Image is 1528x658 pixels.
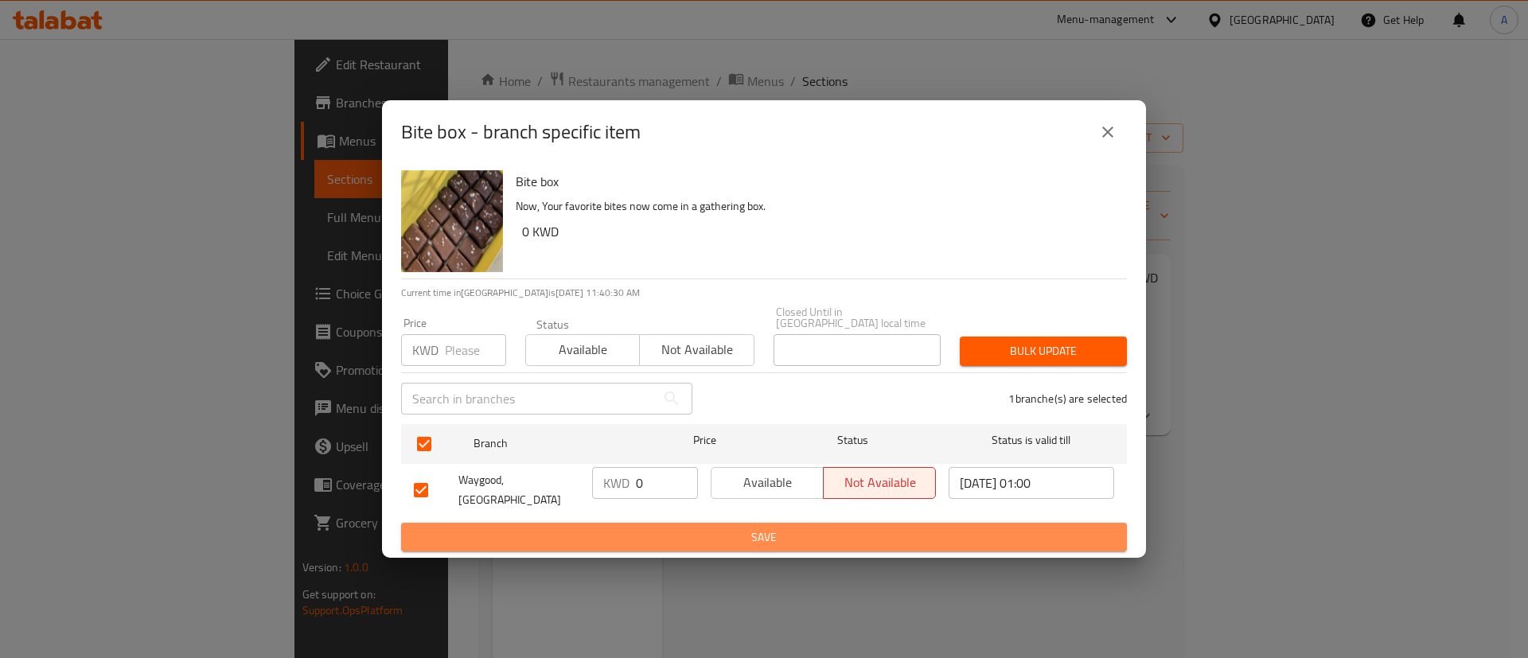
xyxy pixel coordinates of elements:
[401,523,1127,552] button: Save
[522,220,1114,243] h6: 0 KWD
[823,467,936,499] button: Not available
[603,473,630,493] p: KWD
[445,334,506,366] input: Please enter price
[532,338,633,361] span: Available
[639,334,754,366] button: Not available
[525,334,640,366] button: Available
[458,470,579,510] span: Waygood, [GEOGRAPHIC_DATA]
[401,286,1127,300] p: Current time in [GEOGRAPHIC_DATA] is [DATE] 11:40:30 AM
[770,430,936,450] span: Status
[718,471,817,494] span: Available
[711,467,824,499] button: Available
[401,119,641,145] h2: Bite box - branch specific item
[652,430,758,450] span: Price
[516,170,1114,193] h6: Bite box
[516,197,1114,216] p: Now, Your favorite bites now come in a gathering box.
[401,170,503,272] img: Bite box
[646,338,747,361] span: Not available
[412,341,439,360] p: KWD
[949,430,1114,450] span: Status is valid till
[1008,391,1127,407] p: 1 branche(s) are selected
[973,341,1114,361] span: Bulk update
[414,528,1114,547] span: Save
[830,471,930,494] span: Not available
[474,434,639,454] span: Branch
[636,467,698,499] input: Please enter price
[1089,113,1127,151] button: close
[401,383,656,415] input: Search in branches
[960,337,1127,366] button: Bulk update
